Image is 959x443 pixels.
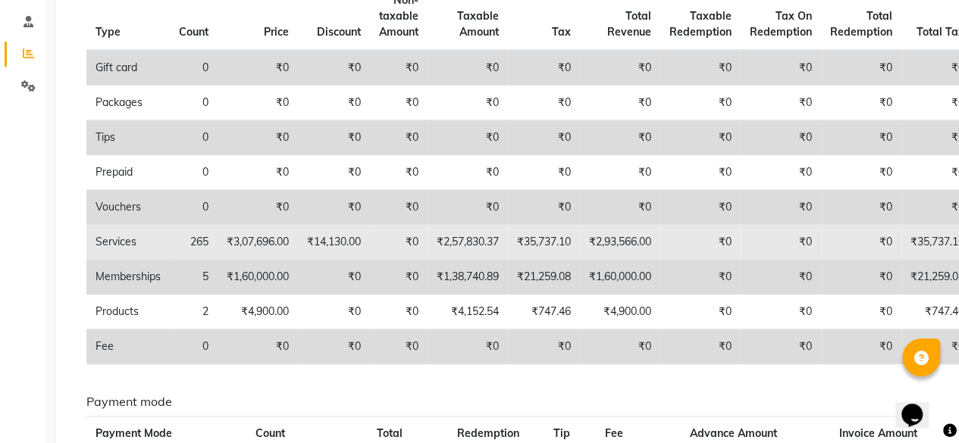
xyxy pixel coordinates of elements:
td: ₹0 [580,190,660,225]
span: Tax [552,25,571,39]
td: Tips [86,120,170,155]
td: ₹0 [821,120,901,155]
td: ₹0 [218,120,298,155]
td: ₹0 [370,225,428,260]
td: ₹0 [741,120,821,155]
td: ₹0 [660,120,741,155]
td: 2 [170,295,218,329]
td: ₹0 [298,86,370,120]
span: Price [264,25,289,39]
td: ₹1,60,000.00 [218,260,298,295]
span: Redemption [457,426,519,440]
td: ₹0 [218,50,298,86]
td: ₹0 [821,260,901,295]
td: ₹0 [298,155,370,190]
td: Fee [86,329,170,364]
td: ₹0 [370,190,428,225]
td: Prepaid [86,155,170,190]
td: ₹0 [370,329,428,364]
span: Tip [553,426,570,440]
td: ₹1,38,740.89 [428,260,508,295]
td: ₹0 [298,260,370,295]
td: ₹0 [821,225,901,260]
td: ₹35,737.10 [508,225,580,260]
td: ₹2,57,830.37 [428,225,508,260]
td: ₹0 [580,50,660,86]
td: ₹0 [660,190,741,225]
span: Type [96,25,121,39]
td: 0 [170,329,218,364]
td: ₹0 [298,295,370,329]
td: ₹0 [508,155,580,190]
td: ₹0 [508,329,580,364]
td: ₹21,259.08 [508,260,580,295]
td: ₹0 [741,295,821,329]
td: ₹0 [821,190,901,225]
td: ₹0 [821,329,901,364]
td: 5 [170,260,218,295]
td: ₹0 [218,86,298,120]
td: ₹0 [741,190,821,225]
td: ₹0 [298,50,370,86]
td: ₹0 [428,50,508,86]
td: ₹747.46 [508,295,580,329]
td: 0 [170,190,218,225]
td: ₹0 [821,295,901,329]
td: ₹0 [370,86,428,120]
h6: Payment mode [86,395,926,409]
td: ₹4,900.00 [580,295,660,329]
td: ₹14,130.00 [298,225,370,260]
td: ₹0 [218,155,298,190]
td: ₹0 [741,260,821,295]
td: ₹4,152.54 [428,295,508,329]
td: ₹0 [660,260,741,295]
td: ₹0 [741,155,821,190]
td: ₹0 [741,86,821,120]
span: Discount [317,25,361,39]
td: ₹0 [508,120,580,155]
td: ₹0 [580,155,660,190]
td: ₹2,93,566.00 [580,225,660,260]
td: ₹0 [218,329,298,364]
td: ₹0 [660,295,741,329]
td: ₹0 [370,260,428,295]
td: ₹0 [508,50,580,86]
span: Tax On Redemption [750,9,812,39]
td: Gift card [86,50,170,86]
td: ₹0 [370,295,428,329]
span: Count [179,25,208,39]
td: 0 [170,50,218,86]
td: Services [86,225,170,260]
td: ₹0 [370,155,428,190]
iframe: chat widget [895,382,944,428]
td: ₹0 [298,120,370,155]
td: ₹0 [821,155,901,190]
td: ₹0 [660,329,741,364]
td: 0 [170,155,218,190]
td: ₹0 [428,120,508,155]
td: 0 [170,120,218,155]
td: Memberships [86,260,170,295]
td: 0 [170,86,218,120]
td: ₹0 [370,50,428,86]
td: ₹0 [428,155,508,190]
span: Advance Amount [690,426,777,440]
td: 265 [170,225,218,260]
td: ₹0 [580,329,660,364]
td: ₹0 [508,86,580,120]
td: ₹0 [660,50,741,86]
td: ₹0 [370,120,428,155]
td: ₹0 [821,86,901,120]
td: ₹0 [821,50,901,86]
td: Products [86,295,170,329]
td: Vouchers [86,190,170,225]
span: Invoice Amount [839,426,917,440]
td: ₹0 [428,190,508,225]
td: ₹3,07,696.00 [218,225,298,260]
td: ₹0 [580,86,660,120]
td: ₹1,60,000.00 [580,260,660,295]
td: ₹0 [660,155,741,190]
td: ₹4,900.00 [218,295,298,329]
span: Taxable Amount [457,9,499,39]
td: ₹0 [741,50,821,86]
